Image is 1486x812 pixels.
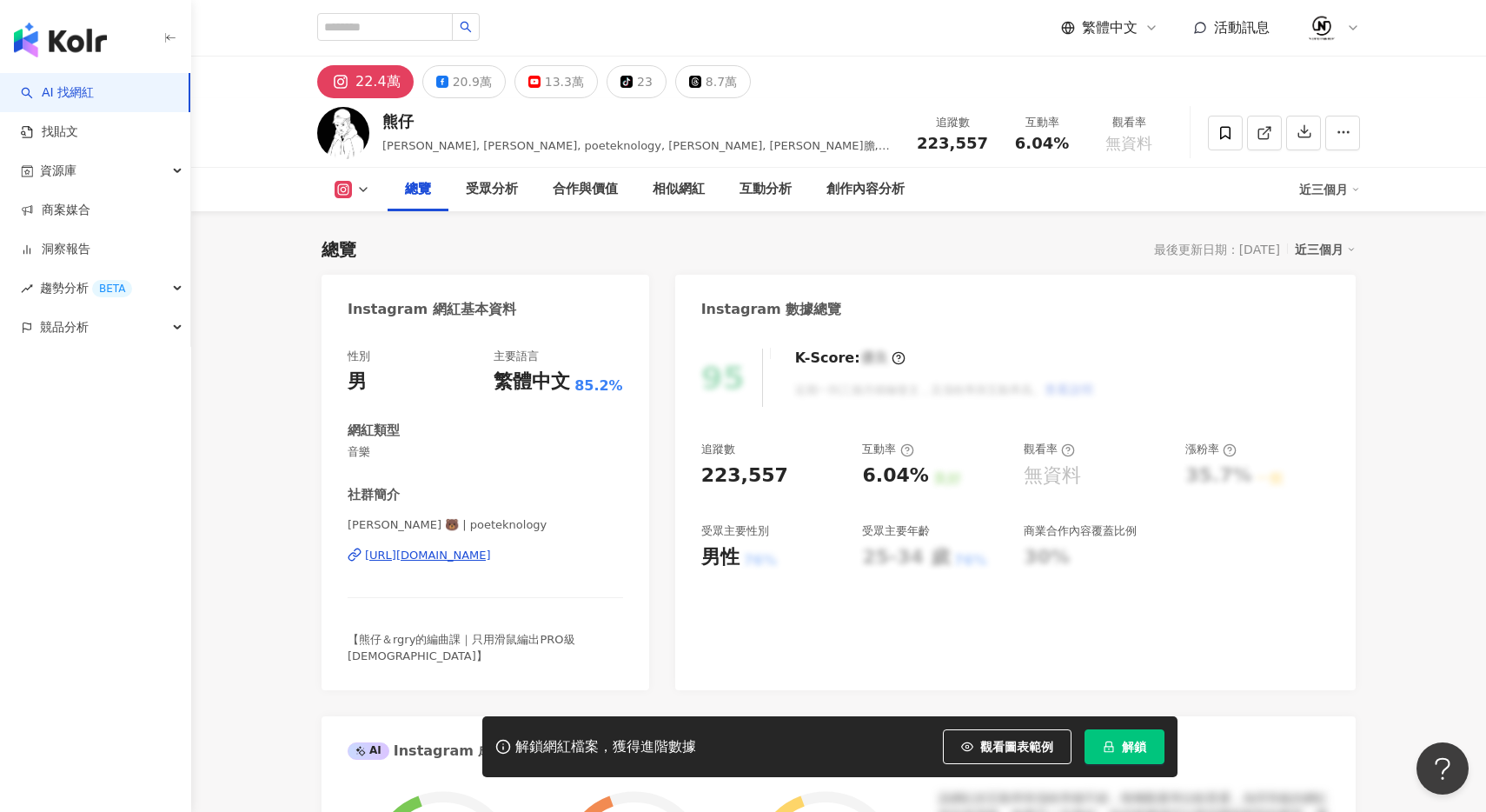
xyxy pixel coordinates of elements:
[637,70,653,94] div: 23
[795,349,906,368] div: K-Score :
[382,139,890,170] span: [PERSON_NAME], [PERSON_NAME], poeteknology, [PERSON_NAME], [PERSON_NAME]膽, bowzisreal
[553,179,618,200] div: 合作與價值
[514,65,598,98] button: 13.3萬
[348,422,400,440] div: 網紅類型
[740,179,792,200] div: 互動分析
[348,369,367,396] div: 男
[40,308,89,347] span: 競品分析
[348,548,623,563] a: [URL][DOMAIN_NAME]
[460,21,472,33] span: search
[701,523,769,539] div: 受眾主要性別
[826,179,905,200] div: 創作內容分析
[365,548,491,563] div: [URL][DOMAIN_NAME]
[382,110,898,132] div: 熊仔
[701,544,740,571] div: 男性
[348,517,623,533] span: [PERSON_NAME] 🐻 | poeteknology
[1295,238,1356,261] div: 近三個月
[1105,135,1152,152] span: 無資料
[917,114,988,131] div: 追蹤數
[917,134,988,152] span: 223,557
[545,70,584,94] div: 13.3萬
[40,269,132,308] span: 趨勢分析
[515,738,696,756] div: 解鎖網紅檔案，獲得進階數據
[21,123,78,141] a: 找貼文
[1299,176,1360,203] div: 近三個月
[1154,243,1280,256] div: 最後更新日期：[DATE]
[607,65,667,98] button: 23
[706,70,737,94] div: 8.7萬
[322,237,356,262] div: 總覽
[348,444,623,460] span: 音樂
[348,486,400,504] div: 社群簡介
[405,179,431,200] div: 總覽
[14,23,107,57] img: logo
[466,179,518,200] div: 受眾分析
[1009,114,1075,131] div: 互動率
[1082,18,1138,37] span: 繁體中文
[1096,114,1162,131] div: 觀看率
[21,241,90,258] a: 洞察報告
[1185,442,1237,457] div: 漲粉率
[1103,741,1115,753] span: lock
[980,740,1053,754] span: 觀看圖表範例
[453,70,492,94] div: 20.9萬
[1214,19,1270,36] span: 活動訊息
[317,65,414,98] button: 22.4萬
[348,300,516,319] div: Instagram 網紅基本資料
[1024,523,1137,539] div: 商業合作內容覆蓋比例
[1015,135,1069,152] span: 6.04%
[943,729,1071,764] button: 觀看圖表範例
[422,65,506,98] button: 20.9萬
[348,633,575,662] span: 【熊仔＆rgry的編曲課｜只用滑鼠編出PRO級[DEMOGRAPHIC_DATA]】
[862,463,928,489] div: 6.04%
[701,463,788,489] div: 223,557
[317,107,369,159] img: KOL Avatar
[494,349,539,364] div: 主要語言
[348,349,370,364] div: 性別
[1024,442,1075,457] div: 觀看率
[675,65,751,98] button: 8.7萬
[21,202,90,219] a: 商案媒合
[355,70,401,94] div: 22.4萬
[574,376,623,396] span: 85.2%
[1305,11,1338,44] img: 02.jpeg
[653,179,705,200] div: 相似網紅
[40,151,76,190] span: 資源庫
[701,442,735,457] div: 追蹤數
[1122,740,1146,754] span: 解鎖
[92,280,132,297] div: BETA
[862,442,913,457] div: 互動率
[701,300,842,319] div: Instagram 數據總覽
[1024,463,1081,489] div: 無資料
[494,369,570,396] div: 繁體中文
[21,84,94,102] a: searchAI 找網紅
[21,283,33,295] span: rise
[1085,729,1164,764] button: 解鎖
[862,523,930,539] div: 受眾主要年齡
